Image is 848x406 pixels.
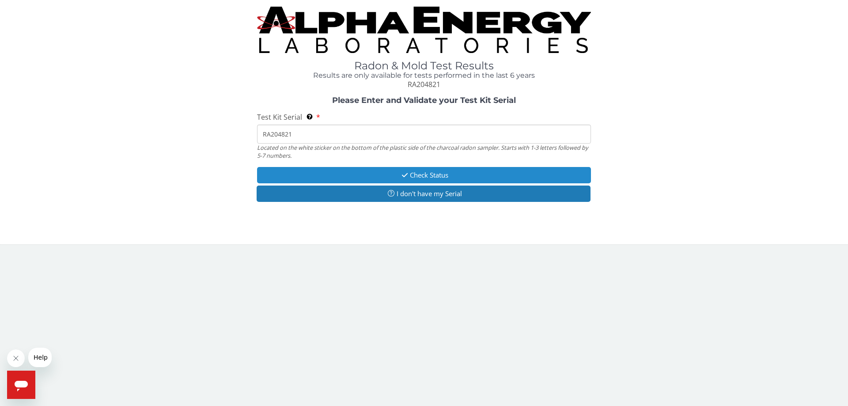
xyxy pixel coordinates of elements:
iframe: Message from company [28,348,52,367]
strong: Please Enter and Validate your Test Kit Serial [332,95,516,105]
button: Check Status [257,167,591,183]
div: Located on the white sticker on the bottom of the plastic side of the charcoal radon sampler. Sta... [257,144,591,160]
h1: Radon & Mold Test Results [257,60,591,72]
span: RA204821 [408,80,440,89]
iframe: Close message [7,349,25,367]
img: TightCrop.jpg [257,7,591,53]
h4: Results are only available for tests performed in the last 6 years [257,72,591,80]
iframe: Button to launch messaging window [7,371,35,399]
button: I don't have my Serial [257,186,591,202]
span: Test Kit Serial [257,112,302,122]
